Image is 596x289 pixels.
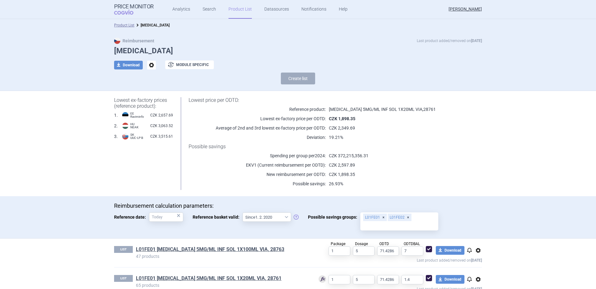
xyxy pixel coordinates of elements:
[326,171,466,178] p: CZK 1,898.35
[329,116,355,121] strong: CZK 1,898.35
[114,23,134,27] a: Product List
[114,246,133,253] p: LIST
[189,106,326,112] p: Reference product:
[114,202,482,209] p: Reimbursement calculation parameters:
[114,212,149,222] span: Reference date:
[130,112,144,118] span: EE Raviminfo
[309,256,482,263] p: Last product added/removed on
[136,283,309,287] p: 65 products
[136,246,309,254] h1: L01FE01 ERBITUX 5MG/ML INF SOL 1X100ML VIA, 28763
[388,214,411,221] div: L01FE02
[189,125,326,131] p: Average of 2nd and 3rd lowest ex-factory price per ODTD:
[136,254,309,258] p: 47 products
[326,181,466,187] p: 26.93%
[417,38,482,44] p: Last product added/removed on
[114,46,482,55] h1: [MEDICAL_DATA]
[177,212,180,219] div: ×
[114,3,154,15] a: Price MonitorCOGVIO
[326,106,466,112] p: [MEDICAL_DATA] 5MG/ML INF SOL 1X20ML VIA , 28761
[189,162,326,168] p: EKV1 (Current reimbursement per ODTD):
[331,242,345,246] span: Package
[189,153,326,159] p: Spending per group per 2024 :
[114,133,118,140] span: 3 .
[130,123,138,129] span: HU NEAK
[363,214,387,221] div: L01FE01
[114,3,154,10] strong: Price Monitor
[281,73,315,84] button: Create list
[363,222,436,230] input: Possible savings groups:L01FE01L01FE02
[379,242,389,246] span: ODTD
[243,212,291,222] select: Reference basket valid:
[136,275,281,282] a: L01FE01 [MEDICAL_DATA] 5MG/ML INF SOL 1X20ML VIA, 28761
[150,123,173,129] span: CZK 3,063.52
[136,246,284,253] a: L01FE01 [MEDICAL_DATA] 5MG/ML INF SOL 1X100ML VIA, 28763
[136,275,309,283] h1: L01FE01 ERBITUX 5MG/ML INF SOL 1X20ML VIA, 28761
[436,275,464,284] button: Download
[134,22,170,28] li: Cetuximab
[114,61,143,69] button: Download
[471,39,482,43] strong: [DATE]
[404,242,420,246] span: ODTDBAL
[114,38,154,43] strong: Reimbursement
[122,123,128,129] img: Hungary
[189,134,326,140] p: Deviation:
[319,275,326,284] div: Used for calculation
[471,258,482,263] strong: [DATE]
[114,97,173,109] h1: Lowest ex-factory prices (reference product):
[189,171,326,178] p: New reimbursement per ODTD:
[122,112,128,118] img: Estonia
[114,275,133,282] p: LIST
[193,212,243,222] span: Reference basket valid:
[114,22,134,28] li: Product List
[308,212,360,222] span: Possible savings groups:
[122,133,128,140] img: Slovakia
[436,246,464,255] button: Download
[326,153,466,159] p: CZK 372,215,356.31
[326,125,466,131] p: CZK 2,349.69
[355,242,368,246] span: Dosage
[130,133,143,140] span: SK UUC-LP B
[165,60,214,69] button: Module specific
[149,212,183,222] input: Reference date:×
[141,23,170,27] strong: [MEDICAL_DATA]
[189,116,326,122] p: Lowest ex-factory price per ODTD:
[326,162,466,168] p: CZK 2,597.89
[114,10,142,15] span: COGVIO
[189,144,466,149] h1: Possible savings
[189,181,326,187] p: Possible savings:
[326,134,466,140] p: 19.21%
[114,112,118,118] span: 1 .
[150,133,173,140] span: CZK 3,515.61
[114,38,120,44] img: CZ
[114,123,118,129] span: 2 .
[189,97,466,103] h1: Lowest price per ODTD:
[150,112,173,118] span: CZK 2,657.69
